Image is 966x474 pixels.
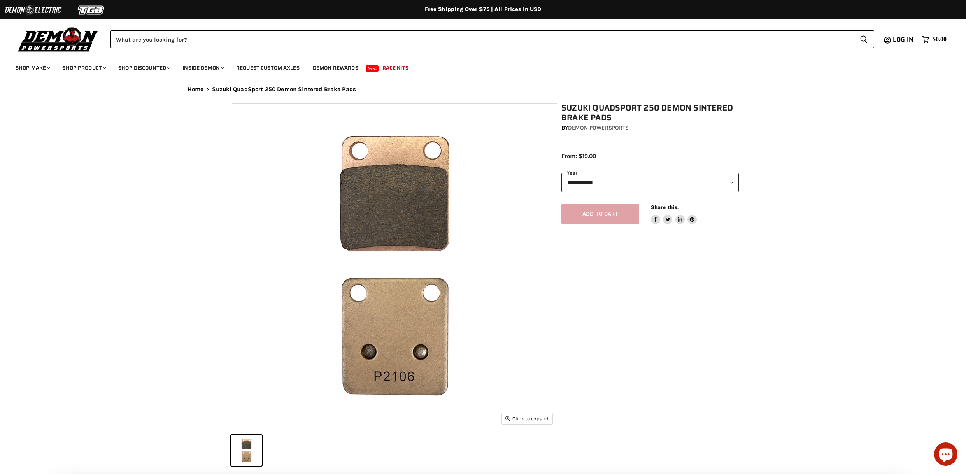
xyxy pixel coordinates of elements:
[231,435,262,466] button: Suzuki QuadSport 250 Demon Sintered Brake Pads thumbnail
[505,416,549,421] span: Click to expand
[893,35,913,44] span: Log in
[230,60,305,76] a: Request Custom Axles
[188,86,204,93] a: Home
[651,204,679,210] span: Share this:
[918,34,950,45] a: $0.00
[110,30,854,48] input: Search
[172,86,794,93] nav: Breadcrumbs
[10,57,945,76] ul: Main menu
[854,30,874,48] button: Search
[212,86,356,93] span: Suzuki QuadSport 250 Demon Sintered Brake Pads
[377,60,414,76] a: Race Kits
[10,60,55,76] a: Shop Make
[62,3,121,18] img: TGB Logo 2
[502,413,552,424] button: Click to expand
[4,3,62,18] img: Demon Electric Logo 2
[366,65,379,72] span: New!
[56,60,111,76] a: Shop Product
[561,103,739,123] h1: Suzuki QuadSport 250 Demon Sintered Brake Pads
[307,60,364,76] a: Demon Rewards
[651,204,697,225] aside: Share this:
[16,25,101,53] img: Demon Powersports
[110,30,874,48] form: Product
[561,153,596,160] span: From: $19.00
[561,173,739,192] select: year
[177,60,229,76] a: Inside Demon
[933,36,947,43] span: $0.00
[932,442,960,468] inbox-online-store-chat: Shopify online store chat
[561,124,739,132] div: by
[112,60,175,76] a: Shop Discounted
[889,36,918,43] a: Log in
[172,6,794,13] div: Free Shipping Over $75 | All Prices In USD
[568,125,629,131] a: Demon Powersports
[232,104,557,428] img: Suzuki QuadSport 250 Demon Sintered Brake Pads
